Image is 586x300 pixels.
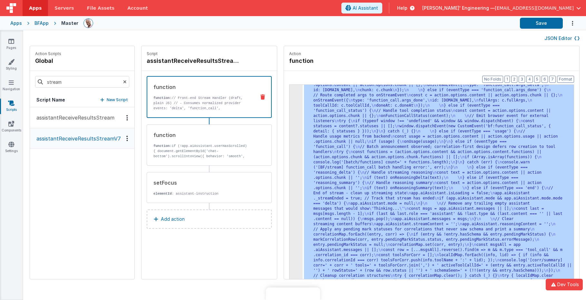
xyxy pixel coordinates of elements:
button: Dev Tools [546,279,583,290]
img: 11ac31fe5dc3d0eff3fbbbf7b26fa6e1 [84,19,93,28]
p: Script [147,51,272,56]
h4: function [289,56,386,65]
strong: elementId [153,192,172,196]
button: AI Assistant [341,3,382,14]
p: : assistant-instruction [153,191,251,196]
div: Options [122,115,132,121]
h5: Script Name [36,97,65,103]
p: assistantReceiveResultsStreamV7 [33,135,121,142]
span: [PERSON_NAME]' Engineering — [422,5,495,11]
span: Help [397,5,407,11]
p: Action Scripts [35,51,61,56]
div: function [153,131,251,139]
div: Apps [10,20,22,26]
button: Options [563,17,576,30]
button: No Folds [482,76,503,83]
button: 5 [534,76,540,83]
button: 1 [504,76,510,83]
button: New Script [100,97,128,103]
strong: function: [153,144,172,148]
button: 3 [519,76,525,83]
button: Save [520,18,563,29]
button: [PERSON_NAME]' Engineering — [EMAIL_ADDRESS][DOMAIN_NAME] [422,5,581,11]
button: assistantReceiveResultsStream [30,107,134,128]
button: 6 [542,76,548,83]
p: New Script [107,97,128,103]
input: Search scripts [35,76,129,88]
span: [EMAIL_ADDRESS][DOMAIN_NAME] [495,5,574,11]
h4: assistantReceiveResultsStreamV7 [147,56,243,65]
p: Add action [161,215,185,223]
p: // Front-end Stream Handler (draft, plain JS) // - Consumes normalized provider events: 'delta', ... [153,95,250,147]
span: File Assets [87,5,115,11]
button: 7 [549,76,556,83]
div: BFApp [34,20,49,26]
div: Options [122,136,132,141]
h4: global [35,56,61,65]
button: 2 [511,76,517,83]
span: Apps [29,5,42,11]
button: Format [557,76,574,83]
span: Servers [54,5,74,11]
button: JSON Editor [544,35,580,42]
p: Action [289,51,574,56]
p: assistantReceiveResultsStream [33,114,114,121]
button: assistantReceiveResultsStreamV7 [30,128,134,149]
button: Add action [147,209,272,229]
div: Master [61,20,78,26]
p: if (!app.aiAssistant.userHasScrolled) { document.getElementById('chat-bottom').scrollIntoView({ b... [153,143,251,164]
div: function [153,83,250,91]
strong: function: [153,96,172,100]
span: AI Assistant [353,5,378,11]
button: 4 [526,76,533,83]
div: setFocus [153,179,251,187]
